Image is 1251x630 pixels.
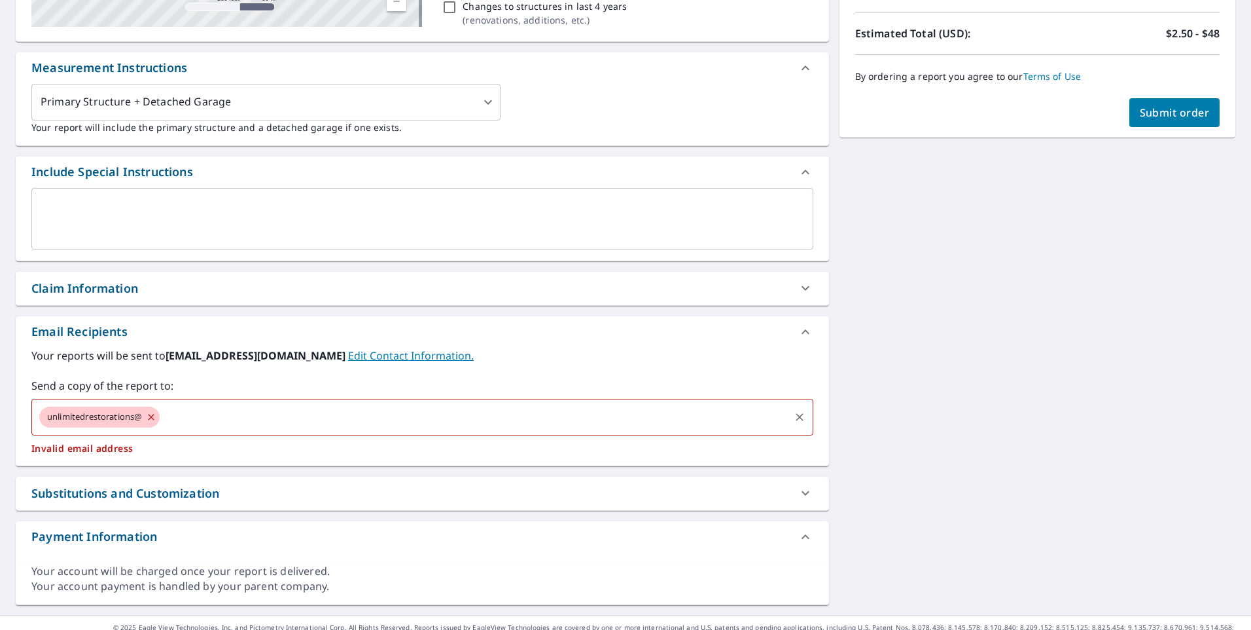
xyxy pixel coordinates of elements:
[1166,26,1220,41] p: $2.50 - $48
[16,316,829,348] div: Email Recipients
[31,120,813,134] p: Your report will include the primary structure and a detached garage if one exists.
[31,280,138,297] div: Claim Information
[1023,70,1082,83] a: Terms of Use
[39,407,160,428] div: unlimitedrestorations@
[31,163,193,181] div: Include Special Instructions
[31,564,813,579] div: Your account will be charged once your report is delivered.
[31,59,187,77] div: Measurement Instructions
[31,348,813,363] label: Your reports will be sent to
[39,411,150,423] span: unlimitedrestorations@
[31,443,813,454] p: Invalid email address
[348,348,474,363] a: EditContactInfo
[166,348,348,363] b: [EMAIL_ADDRESS][DOMAIN_NAME]
[31,485,219,502] div: Substitutions and Customization
[16,477,829,510] div: Substitutions and Customization
[31,579,813,594] div: Your account payment is handled by your parent company.
[16,521,829,553] div: Payment Information
[31,528,157,546] div: Payment Information
[16,52,829,84] div: Measurement Instructions
[31,378,813,394] label: Send a copy of the report to:
[790,408,809,426] button: Clear
[16,157,829,188] div: Include Special Instructions
[31,323,128,341] div: Email Recipients
[1129,98,1220,127] button: Submit order
[1140,105,1210,120] span: Submit order
[855,26,1038,41] p: Estimated Total (USD):
[855,71,1220,83] p: By ordering a report you agree to our
[463,13,627,27] p: ( renovations, additions, etc. )
[16,272,829,305] div: Claim Information
[31,84,501,120] div: Primary Structure + Detached Garage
